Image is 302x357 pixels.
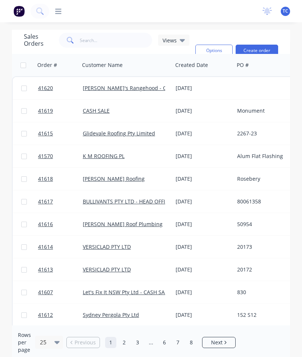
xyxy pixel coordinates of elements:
[83,107,110,114] a: CASH SALE
[13,6,25,17] img: Factory
[186,337,197,348] a: Page 8
[176,152,231,160] div: [DATE]
[38,100,83,122] a: 41619
[176,107,231,115] div: [DATE]
[83,221,163,228] a: [PERSON_NAME] Roof Plumbing
[83,243,131,250] a: VERSICLAD PTY LTD
[24,33,53,47] h1: Sales Orders
[176,221,231,228] div: [DATE]
[83,175,145,182] a: [PERSON_NAME] Roofing
[38,311,53,319] span: 41612
[119,337,130,348] a: Page 2
[172,337,183,348] a: Page 7
[38,175,53,183] span: 41618
[83,311,139,318] a: Sydney Pergola Pty Ltd
[159,337,170,348] a: Page 6
[18,331,32,354] span: Rows per page
[132,337,143,348] a: Page 3
[37,61,57,69] div: Order #
[38,190,83,213] a: 41617
[176,289,231,296] div: [DATE]
[38,221,53,228] span: 41616
[38,107,53,115] span: 41619
[38,198,53,205] span: 41617
[145,337,157,348] a: Jump forward
[83,152,125,160] a: K M ROOFING PL
[176,84,231,92] div: [DATE]
[105,337,116,348] a: Page 1 is your current page
[283,8,288,15] span: TC
[38,258,83,281] a: 41613
[237,61,249,69] div: PO #
[83,84,190,91] a: [PERSON_NAME]'s Rangehood - CASH SALE
[38,145,83,167] a: 41570
[38,236,83,258] a: 41614
[163,36,177,44] span: Views
[236,45,278,57] button: Create order
[83,289,170,296] a: Let's Fix It NSW Pty Ltd - CASH SALE
[83,266,131,273] a: VERSICLAD PTY LTD
[176,130,231,137] div: [DATE]
[38,84,53,92] span: 41620
[38,281,83,303] a: 41607
[38,266,53,273] span: 41613
[176,311,231,319] div: [DATE]
[83,130,155,137] a: Glidevale Roofing Pty Limited
[38,304,83,326] a: 41612
[63,337,239,348] ul: Pagination
[38,130,53,137] span: 41615
[38,168,83,190] a: 41618
[176,243,231,251] div: [DATE]
[176,198,231,205] div: [DATE]
[38,122,83,145] a: 41615
[202,339,235,346] a: Next page
[83,198,172,205] a: BULLIVANTS PTY LTD - HEAD OFFICE
[80,33,152,48] input: Search...
[176,175,231,183] div: [DATE]
[82,61,123,69] div: Customer Name
[67,339,100,346] a: Previous page
[38,77,83,99] a: 41620
[195,45,233,57] button: Options
[38,213,83,235] a: 41616
[38,289,53,296] span: 41607
[38,152,53,160] span: 41570
[211,339,223,346] span: Next
[75,339,96,346] span: Previous
[38,243,53,251] span: 41614
[176,266,231,273] div: [DATE]
[175,61,208,69] div: Created Date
